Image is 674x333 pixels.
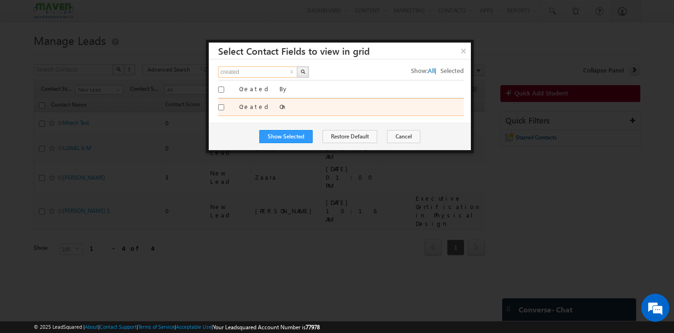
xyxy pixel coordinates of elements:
[218,87,224,93] input: Select/Unselect Column
[289,67,295,78] button: x
[34,323,320,332] span: © 2025 LeadSquared | | | | |
[322,130,377,143] button: Restore Default
[176,324,212,330] a: Acceptable Use
[387,130,420,143] button: Cancel
[12,87,171,253] textarea: Type your message and hit 'Enter'
[239,85,464,93] label: Created By
[85,324,98,330] a: About
[154,5,176,27] div: Minimize live chat window
[100,324,137,330] a: Contact Support
[435,66,440,74] span: |
[213,324,320,331] span: Your Leadsquared Account Number is
[306,324,320,331] span: 77978
[456,43,471,59] button: ×
[411,66,428,74] span: Show:
[259,130,313,143] button: Show Selected
[127,261,170,274] em: Start Chat
[428,66,435,74] span: All
[300,69,305,74] img: Search
[16,49,39,61] img: d_60004797649_company_0_60004797649
[49,49,157,61] div: Chat with us now
[218,104,224,110] input: Select/Unselect Column
[239,102,464,111] label: Created On
[440,66,464,74] span: Selected
[218,43,471,59] h3: Select Contact Fields to view in grid
[138,324,175,330] a: Terms of Service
